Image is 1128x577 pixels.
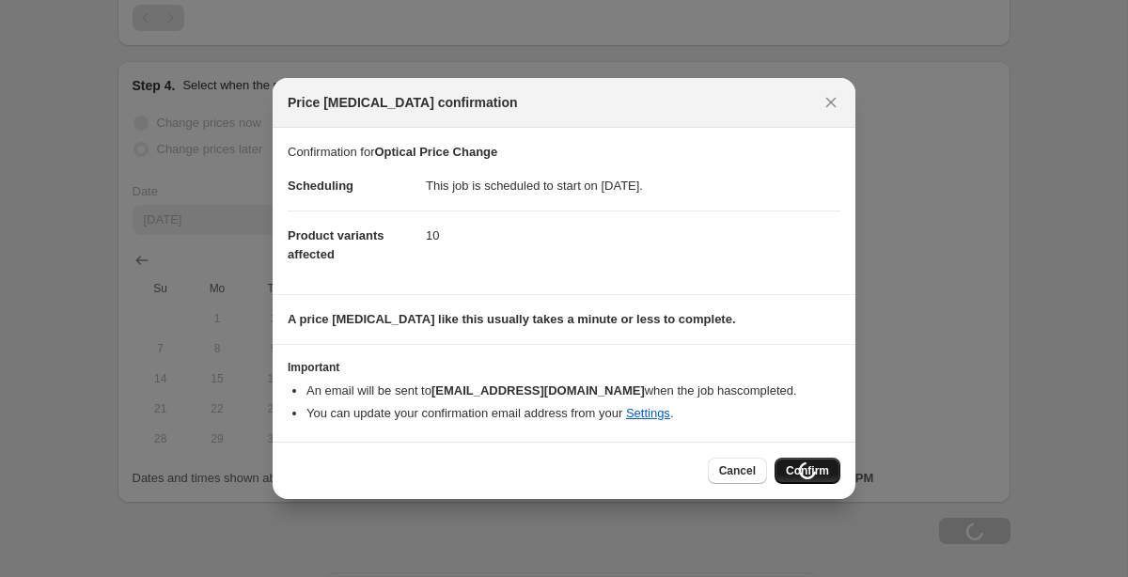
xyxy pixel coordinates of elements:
button: Close [818,89,844,116]
span: Scheduling [288,179,353,193]
li: An email will be sent to when the job has completed . [306,382,840,400]
b: Optical Price Change [374,145,497,159]
dd: This job is scheduled to start on [DATE]. [426,162,840,211]
dd: 10 [426,211,840,260]
b: [EMAIL_ADDRESS][DOMAIN_NAME] [431,383,645,398]
span: Product variants affected [288,228,384,261]
b: A price [MEDICAL_DATA] like this usually takes a minute or less to complete. [288,312,736,326]
h3: Important [288,360,840,375]
p: Confirmation for [288,143,840,162]
span: Cancel [719,463,756,478]
li: You can update your confirmation email address from your . [306,404,840,423]
button: Cancel [708,458,767,484]
span: Price [MEDICAL_DATA] confirmation [288,93,518,112]
a: Settings [626,406,670,420]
